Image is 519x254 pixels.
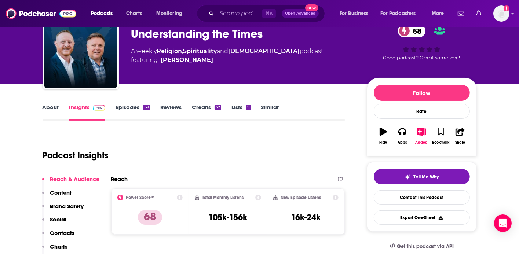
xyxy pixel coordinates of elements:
a: Show notifications dropdown [473,7,485,20]
div: Play [379,140,387,145]
button: Open AdvancedNew [282,9,319,18]
span: featuring [131,56,324,65]
h2: Reach [111,176,128,183]
button: Social [42,216,67,229]
p: Reach & Audience [50,176,100,183]
button: Show profile menu [493,5,509,22]
svg: Add a profile image [504,5,509,11]
p: 68 [138,210,162,225]
h1: Podcast Insights [43,150,109,161]
span: Get this podcast via API [397,243,454,250]
h2: Total Monthly Listens [202,195,244,200]
img: Podchaser - Follow, Share and Rate Podcasts [6,7,76,21]
div: 37 [215,105,221,110]
a: Contact This Podcast [374,190,470,205]
div: 68Good podcast? Give it some love! [367,20,477,65]
p: Contacts [50,229,75,236]
p: Content [50,189,72,196]
button: Apps [393,123,412,149]
div: 69 [143,105,150,110]
div: Bookmark [432,140,449,145]
div: Apps [398,140,407,145]
a: Episodes69 [116,104,150,121]
a: Charts [121,8,146,19]
a: Similar [261,104,279,121]
button: tell me why sparkleTell Me Why [374,169,470,184]
h2: New Episode Listens [281,195,321,200]
span: More [432,8,444,19]
span: New [305,4,318,11]
img: tell me why sparkle [405,174,410,180]
span: 68 [405,25,425,37]
button: Contacts [42,229,75,243]
span: For Business [340,8,369,19]
img: Podchaser Pro [93,105,106,111]
button: open menu [335,8,378,19]
div: Search podcasts, credits, & more... [204,5,332,22]
span: , [182,48,183,55]
span: Monitoring [156,8,182,19]
a: About [43,104,59,121]
button: open menu [376,8,427,19]
span: and [217,48,229,55]
span: For Podcasters [381,8,416,19]
a: Reviews [160,104,182,121]
h3: 105k-156k [208,212,247,223]
button: open menu [86,8,122,19]
div: Open Intercom Messenger [494,214,512,232]
button: Bookmark [431,123,450,149]
a: Credits37 [192,104,221,121]
button: Export One-Sheet [374,210,470,225]
span: Open Advanced [285,12,315,15]
a: Show notifications dropdown [455,7,467,20]
button: open menu [151,8,192,19]
button: open menu [427,8,453,19]
span: Tell Me Why [413,174,439,180]
span: Logged in as ocharlson [493,5,509,22]
div: Share [455,140,465,145]
span: Good podcast? Give it some love! [383,55,460,60]
span: Podcasts [91,8,113,19]
img: Understanding the Times [44,15,117,88]
h2: Power Score™ [126,195,155,200]
div: Added [416,140,428,145]
p: Charts [50,243,68,250]
a: Religion [157,48,182,55]
a: InsightsPodchaser Pro [69,104,106,121]
button: Reach & Audience [42,176,100,189]
a: Lists5 [231,104,251,121]
p: Social [50,216,67,223]
h3: 16k-24k [291,212,321,223]
button: Share [450,123,469,149]
img: User Profile [493,5,509,22]
p: Brand Safety [50,203,84,210]
input: Search podcasts, credits, & more... [217,8,262,19]
button: Follow [374,85,470,101]
div: A weekly podcast [131,47,324,65]
a: [DEMOGRAPHIC_DATA] [229,48,300,55]
a: 68 [398,25,425,37]
button: Play [374,123,393,149]
span: ⌘ K [262,9,276,18]
span: Charts [126,8,142,19]
button: Content [42,189,72,203]
div: 5 [246,105,251,110]
button: Added [412,123,431,149]
a: Spirituality [183,48,217,55]
div: Rate [374,104,470,119]
button: Brand Safety [42,203,84,216]
div: [PERSON_NAME] [161,56,213,65]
